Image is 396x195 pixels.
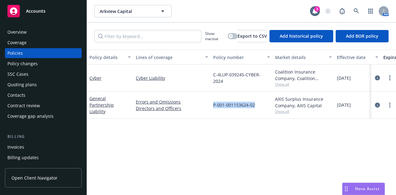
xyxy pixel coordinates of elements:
span: Export to CSV [238,33,267,39]
div: Market details [275,54,325,61]
div: Drag to move [342,183,350,195]
span: Add historical policy [280,33,323,39]
div: Quoting plans [7,80,37,90]
a: Cyber [89,75,101,81]
a: Accounts [5,2,82,20]
div: Contract review [7,101,40,111]
div: Policies [7,48,23,58]
button: Arkview Capital [94,5,172,17]
span: Show all [275,109,332,114]
div: Contacts [7,90,25,100]
a: Directors and Officers [136,105,208,112]
a: General Partnership Liability [89,95,114,114]
button: Lines of coverage [133,50,211,65]
div: Coverage [7,38,27,48]
div: Effective date [337,54,372,61]
div: Lines of coverage [136,54,201,61]
button: Policy details [87,50,133,65]
span: Accounts [26,9,45,14]
span: [DATE] [337,102,351,108]
a: Switch app [364,5,377,17]
div: SSC Cases [7,69,28,79]
button: Export to CSV [238,30,267,42]
button: Market details [273,50,334,65]
div: AXIS Surplus Insurance Company, AXIS Capital [275,96,332,109]
span: Add BOR policy [346,33,378,39]
a: more [386,101,394,109]
a: Policies [5,48,82,58]
a: Coverage gap analysis [5,111,82,121]
span: P-001-001153624-02 [213,102,255,108]
a: circleInformation [374,101,381,109]
a: SSC Cases [5,69,82,79]
a: Billing updates [5,153,82,163]
div: Coverage gap analysis [7,111,54,121]
span: Show all [275,82,332,87]
a: Contacts [5,90,82,100]
div: Coalition Insurance Company, Coalition Insurance Solutions (Carrier) [275,69,332,82]
a: Report a Bug [336,5,348,17]
a: more [386,74,394,82]
a: circleInformation [374,74,381,82]
div: Policy details [89,54,124,61]
div: Policy number [213,54,263,61]
a: Contract review [5,101,82,111]
a: Overview [5,27,82,37]
div: Billing [5,134,82,140]
a: Search [350,5,363,17]
a: Invoices [5,142,82,152]
button: Add historical policy [269,30,333,42]
span: C-4LUP-039245-CYBER-2024 [213,71,270,84]
span: Nova Assist [355,186,380,191]
span: Show inactive [205,31,225,41]
div: Overview [7,27,27,37]
a: Errors and Omissions [136,99,208,105]
a: Coverage [5,38,82,48]
div: 3 [314,6,320,12]
div: Invoices [7,142,24,152]
div: Billing updates [7,153,39,163]
div: Policy changes [7,59,38,69]
span: Open Client Navigator [11,175,58,181]
input: Filter by keyword... [94,30,201,42]
button: Policy number [211,50,273,65]
button: Effective date [334,50,381,65]
button: Nova Assist [342,183,385,195]
button: Add BOR policy [336,30,389,42]
span: [DATE] [337,75,351,81]
a: Policy changes [5,59,82,69]
a: Quoting plans [5,80,82,90]
a: Start snowing [322,5,334,17]
a: Cyber Liability [136,75,208,81]
span: Arkview Capital [100,8,153,15]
